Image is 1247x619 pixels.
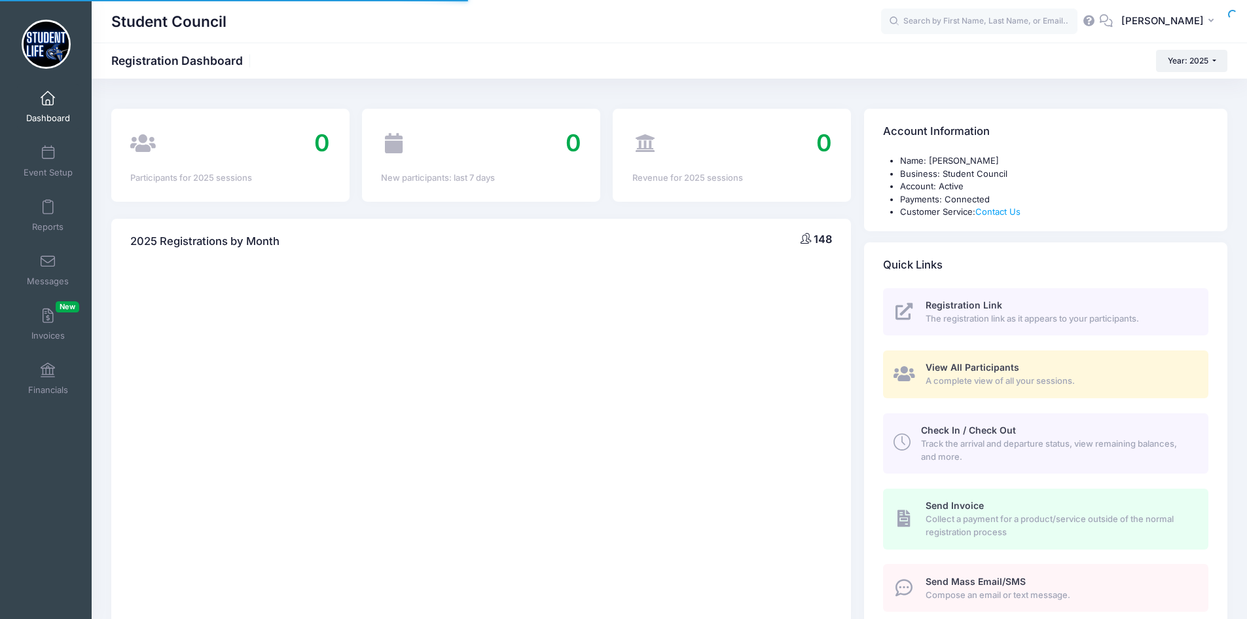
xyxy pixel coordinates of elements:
[900,180,1208,193] li: Account: Active
[883,113,990,151] h4: Account Information
[32,221,63,233] span: Reports
[926,589,1193,602] span: Compose an email or text message.
[17,138,79,184] a: Event Setup
[883,564,1208,612] a: Send Mass Email/SMS Compose an email or text message.
[900,206,1208,219] li: Customer Service:
[926,500,984,511] span: Send Invoice
[632,172,832,185] div: Revenue for 2025 sessions
[883,288,1208,336] a: Registration Link The registration link as it appears to your participants.
[381,172,581,185] div: New participants: last 7 days
[881,9,1077,35] input: Search by First Name, Last Name, or Email...
[883,413,1208,474] a: Check In / Check Out Track the arrival and departure status, view remaining balances, and more.
[566,128,581,157] span: 0
[111,7,226,37] h1: Student Council
[926,362,1019,373] span: View All Participants
[111,54,254,67] h1: Registration Dashboard
[24,167,73,178] span: Event Setup
[17,356,79,402] a: Financials
[921,424,1016,436] span: Check In / Check Out
[1113,7,1227,37] button: [PERSON_NAME]
[28,385,68,396] span: Financials
[27,276,69,287] span: Messages
[926,375,1193,388] span: A complete view of all your sessions.
[22,20,71,69] img: Student Council
[31,330,65,341] span: Invoices
[17,247,79,293] a: Messages
[900,193,1208,206] li: Payments: Connected
[130,223,280,260] h4: 2025 Registrations by Month
[926,312,1193,326] span: The registration link as it appears to your participants.
[26,113,70,124] span: Dashboard
[883,246,943,284] h4: Quick Links
[130,172,330,185] div: Participants for 2025 sessions
[17,193,79,238] a: Reports
[926,513,1193,538] span: Collect a payment for a product/service outside of the normal registration process
[921,438,1193,463] span: Track the arrival and departure status, view remaining balances, and more.
[17,301,79,347] a: InvoicesNew
[975,206,1021,217] a: Contact Us
[814,233,832,246] span: 148
[1168,56,1208,66] span: Year: 2025
[816,128,832,157] span: 0
[1156,50,1227,72] button: Year: 2025
[883,489,1208,549] a: Send Invoice Collect a payment for a product/service outside of the normal registration process
[17,84,79,130] a: Dashboard
[926,299,1002,310] span: Registration Link
[926,576,1026,587] span: Send Mass Email/SMS
[56,301,79,312] span: New
[900,168,1208,181] li: Business: Student Council
[1121,14,1204,28] span: [PERSON_NAME]
[900,155,1208,168] li: Name: [PERSON_NAME]
[883,350,1208,398] a: View All Participants A complete view of all your sessions.
[314,128,330,157] span: 0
